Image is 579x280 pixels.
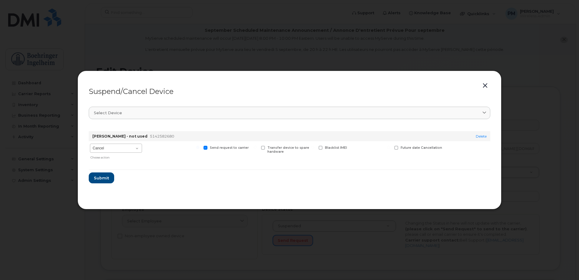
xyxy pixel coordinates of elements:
[210,146,249,150] span: Send request to carrier
[325,146,347,150] span: Blacklist IMEI
[196,146,199,149] input: Send request to carrier
[476,134,487,138] a: Delete
[94,175,109,181] span: Submit
[311,146,314,149] input: Blacklist IMEI
[150,134,174,138] span: 5142582680
[89,88,490,95] div: Suspend/Cancel Device
[387,146,390,149] input: Future date Cancellation
[89,107,490,119] a: Select device
[401,146,442,150] span: Future date Cancellation
[91,153,142,160] div: Choose action
[94,110,122,116] span: Select device
[92,134,147,138] strong: [PERSON_NAME] - not used
[267,146,309,154] span: Transfer device to spare hardware
[254,146,257,149] input: Transfer device to spare hardware
[89,172,114,183] button: Submit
